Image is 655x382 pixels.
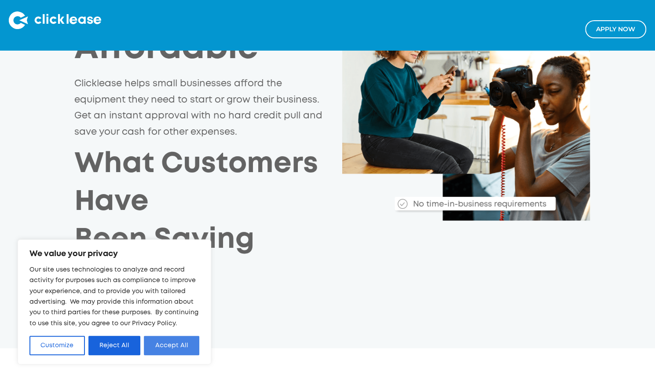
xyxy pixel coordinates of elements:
[74,76,323,141] p: Clicklease helps small businesses afford the equipment they need to start or grow their business....
[74,145,342,259] h2: What Customers Have Been Saying
[18,239,211,364] div: We value your privacy
[9,11,101,29] img: Clicklease logo
[585,20,646,38] a: Apply NOw
[29,267,198,326] span: Our site uses technologies to analyze and record activity for purposes such as compliance to impr...
[144,336,199,355] button: Accept All
[29,249,199,259] p: We value your privacy
[398,199,407,209] img: Checkmark_callout
[362,190,556,210] div: No time-in-business requirements
[29,336,85,355] button: Customize
[88,336,141,355] button: Reject All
